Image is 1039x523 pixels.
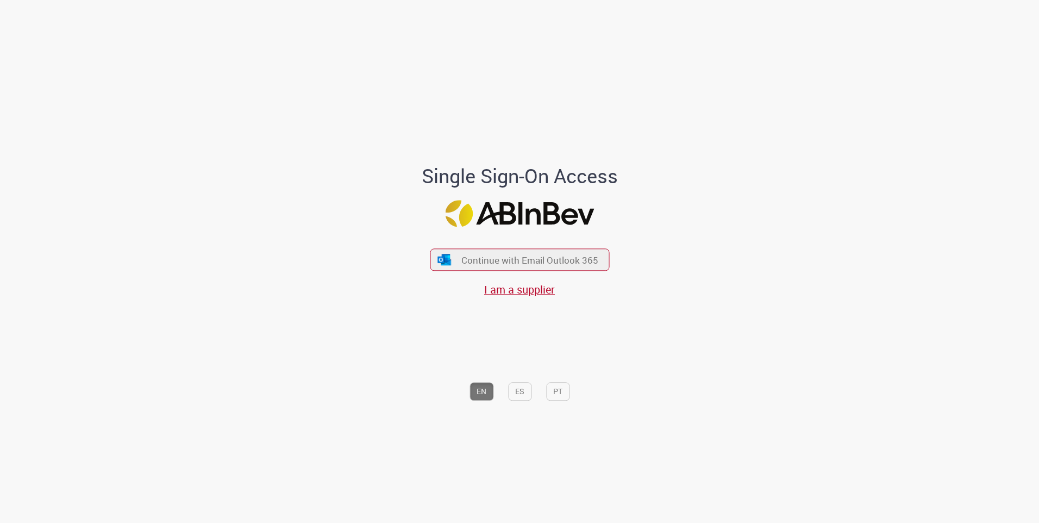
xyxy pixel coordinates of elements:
[430,248,609,271] button: ícone Azure/Microsoft 360 Continue with Email Outlook 365
[461,254,598,266] span: Continue with Email Outlook 365
[437,254,452,265] img: ícone Azure/Microsoft 360
[445,200,594,227] img: Logo ABInBev
[546,382,569,401] button: PT
[369,166,671,188] h1: Single Sign-On Access
[508,382,531,401] button: ES
[484,283,555,297] a: I am a supplier
[470,382,493,401] button: EN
